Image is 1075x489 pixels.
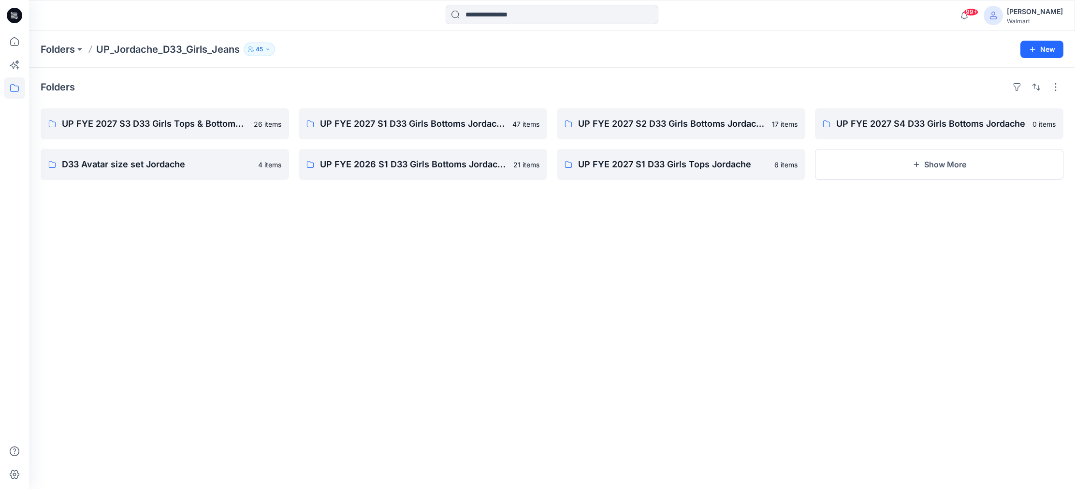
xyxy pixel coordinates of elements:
[836,117,1027,131] p: UP FYE 2027 S4 D33 Girls Bottoms Jordache
[989,12,997,19] svg: avatar
[62,117,248,131] p: UP FYE 2027 S3 D33 Girls Tops & Bottoms Jordache
[578,158,769,171] p: UP FYE 2027 S1 D33 Girls Tops Jordache
[815,149,1063,180] button: Show More
[1007,17,1063,25] div: Walmart
[1007,6,1063,17] div: [PERSON_NAME]
[557,149,805,180] a: UP FYE 2027 S1 D33 Girls Tops Jordache6 items
[578,117,766,131] p: UP FYE 2027 S2 D33 Girls Bottoms Jordache
[62,158,252,171] p: D33 Avatar size set Jordache
[1020,41,1063,58] button: New
[513,160,539,170] p: 21 items
[320,117,507,131] p: UP FYE 2027 S1 D33 Girls Bottoms Jordache
[41,43,75,56] a: Folders
[254,119,281,129] p: 26 items
[557,108,805,139] a: UP FYE 2027 S2 D33 Girls Bottoms Jordache17 items
[772,119,798,129] p: 17 items
[41,81,75,93] h4: Folders
[320,158,508,171] p: UP FYE 2026 S1 D33 Girls Bottoms Jordache
[41,149,289,180] a: D33 Avatar size set Jordache4 items
[256,44,263,55] p: 45
[1032,119,1056,129] p: 0 items
[815,108,1063,139] a: UP FYE 2027 S4 D33 Girls Bottoms Jordache0 items
[41,108,289,139] a: UP FYE 2027 S3 D33 Girls Tops & Bottoms Jordache26 items
[964,8,978,16] span: 99+
[96,43,240,56] p: UP_Jordache_D33_Girls_Jeans
[512,119,539,129] p: 47 items
[299,108,547,139] a: UP FYE 2027 S1 D33 Girls Bottoms Jordache47 items
[774,160,798,170] p: 6 items
[299,149,547,180] a: UP FYE 2026 S1 D33 Girls Bottoms Jordache21 items
[244,43,275,56] button: 45
[258,160,281,170] p: 4 items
